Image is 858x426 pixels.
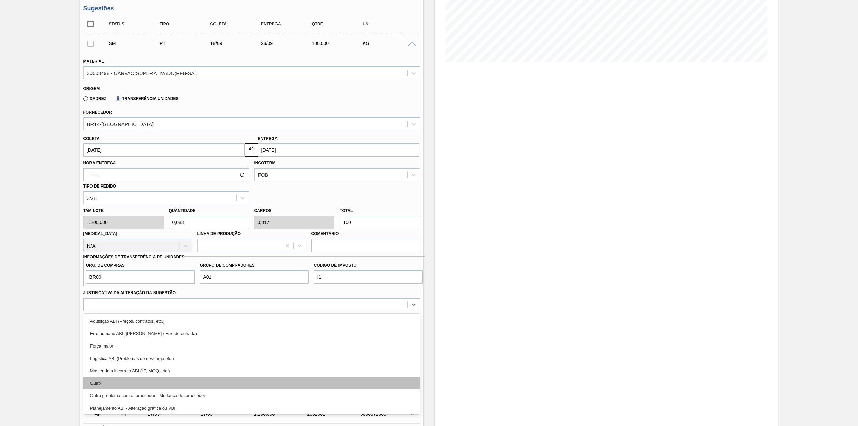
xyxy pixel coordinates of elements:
[200,261,309,270] label: Grupo de Compradores
[83,313,420,322] label: Observações
[310,41,368,46] div: 100,000
[314,261,423,270] label: Código de Imposto
[258,143,419,157] input: dd/mm/yyyy
[83,206,164,216] label: Tam lote
[208,22,266,26] div: Coleta
[83,184,116,189] label: Tipo de pedido
[107,41,165,46] div: Sugestão Manual
[208,41,266,46] div: 18/09/2025
[83,365,420,377] div: Master data incorreto ABI (LT, MOQ, etc.)
[310,22,368,26] div: Qtde
[169,208,196,213] label: Quantidade
[83,255,185,259] label: Informações de Transferência de Unidades
[86,261,195,270] label: Org. de Compras
[83,158,249,168] label: Hora Entrega
[259,22,317,26] div: Entrega
[116,96,178,101] label: Transferência Unidades
[254,161,276,165] label: Incoterm
[245,143,258,157] button: locked
[83,340,420,352] div: Força maior
[83,290,176,295] label: Justificativa da Alteração da Sugestão
[83,86,100,91] label: Origem
[258,136,278,141] label: Entrega
[83,402,420,414] div: Planejamento ABI - Alteração gráfica ou VBI
[259,41,317,46] div: 28/09/2025
[158,41,216,46] div: Pedido de Transferência
[83,136,100,141] label: Coleta
[311,229,420,239] label: Comentário
[83,327,420,340] div: Erro humano ABI ([PERSON_NAME] / Erro de entrada)
[158,22,216,26] div: Tipo
[87,195,97,201] div: ZVE
[83,110,112,115] label: Fornecedor
[87,121,154,127] div: BR14-[GEOGRAPHIC_DATA]
[258,172,268,178] div: FOB
[83,96,107,101] label: Xadrez
[340,208,353,213] label: Total
[107,22,165,26] div: Status
[247,146,255,154] img: locked
[83,231,117,236] label: [MEDICAL_DATA]
[83,143,245,157] input: dd/mm/yyyy
[361,22,419,26] div: UN
[197,231,241,236] label: Linha de Produção
[83,377,420,389] div: Outro
[83,352,420,365] div: Logística ABI (Problemas de descarga etc.)
[361,41,419,46] div: KG
[83,5,420,12] h3: Sugestões
[254,208,272,213] label: Carros
[83,389,420,402] div: Outro problema com o fornecedor - Mudança de fornecedor
[87,70,199,76] div: 30003498 - CARVAO;SUPERATIVADO;RFB-SA1;
[83,315,420,327] div: Aquisição ABI (Preços, contratos, etc.)
[83,59,104,64] label: Material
